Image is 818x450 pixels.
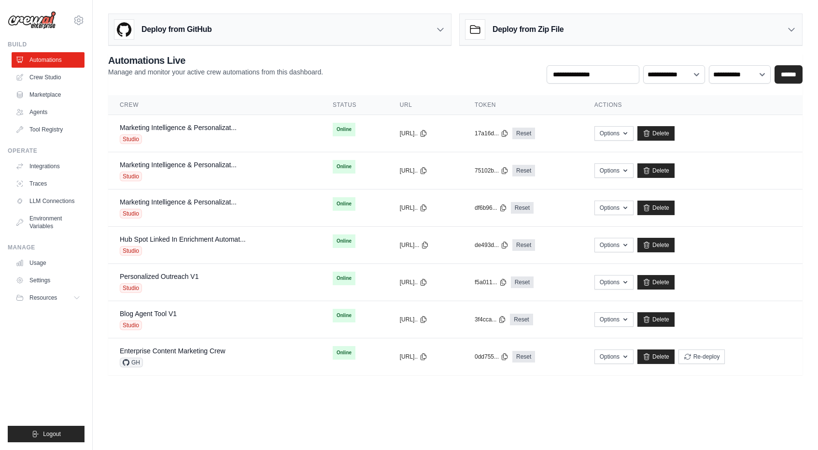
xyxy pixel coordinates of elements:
a: LLM Connections [12,193,85,209]
button: Options [594,238,634,252]
h3: Deploy from Zip File [493,24,564,35]
th: Status [321,95,388,115]
p: Manage and monitor your active crew automations from this dashboard. [108,67,323,77]
a: Personalized Outreach V1 [120,273,198,280]
h3: Deploy from GitHub [141,24,212,35]
a: Reset [512,128,535,139]
button: 3f4cca... [475,316,506,323]
a: Settings [12,273,85,288]
button: Re-deploy [678,349,725,364]
span: GH [120,358,143,367]
a: Marketing Intelligence & Personalizat... [120,124,237,131]
img: Logo [8,11,56,29]
a: Hub Spot Linked In Enrichment Automat... [120,235,246,243]
button: Options [594,349,634,364]
a: Delete [637,126,675,141]
span: Online [333,346,355,360]
th: Crew [108,95,321,115]
button: Options [594,163,634,178]
a: Delete [637,275,675,290]
img: GitHub Logo [114,20,134,39]
a: Blog Agent Tool V1 [120,310,177,318]
button: 75102b... [475,167,508,174]
button: f5a011... [475,278,507,286]
a: Usage [12,255,85,271]
button: 17a16d... [475,130,508,137]
div: Operate [8,147,85,155]
button: Options [594,201,634,215]
button: Options [594,312,634,327]
a: Tool Registry [12,122,85,137]
a: Marketing Intelligence & Personalizat... [120,161,237,169]
div: Build [8,41,85,48]
span: Online [333,272,355,285]
span: Studio [120,209,142,218]
button: Resources [12,290,85,305]
a: Integrations [12,159,85,174]
span: Online [333,309,355,322]
a: Automations [12,52,85,68]
span: Studio [120,283,142,293]
a: Agents [12,104,85,120]
th: URL [388,95,463,115]
a: Delete [637,238,675,252]
button: Logout [8,426,85,442]
a: Crew Studio [12,70,85,85]
h2: Automations Live [108,54,323,67]
a: Marketplace [12,87,85,102]
a: Delete [637,201,675,215]
a: Delete [637,163,675,178]
a: Reset [511,202,534,214]
a: Enterprise Content Marketing Crew [120,347,226,355]
a: Environment Variables [12,211,85,234]
span: Online [333,123,355,136]
a: Reset [512,165,535,176]
a: Delete [637,312,675,327]
span: Studio [120,172,142,181]
button: Options [594,275,634,290]
a: Reset [512,239,535,251]
span: Online [333,197,355,211]
button: de493d... [475,241,508,249]
a: Reset [512,351,535,363]
th: Token [463,95,583,115]
span: Online [333,160,355,174]
span: Logout [43,430,61,438]
a: Reset [511,276,534,288]
span: Online [333,234,355,248]
span: Resources [29,294,57,302]
a: Reset [510,314,533,325]
button: Options [594,126,634,141]
a: Delete [637,349,675,364]
th: Actions [583,95,803,115]
a: Traces [12,176,85,191]
button: df6b96... [475,204,507,212]
a: Marketing Intelligence & Personalizat... [120,198,237,206]
button: 0dd755... [475,353,508,361]
span: Studio [120,246,142,256]
div: Manage [8,244,85,251]
span: Studio [120,320,142,330]
span: Studio [120,134,142,144]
